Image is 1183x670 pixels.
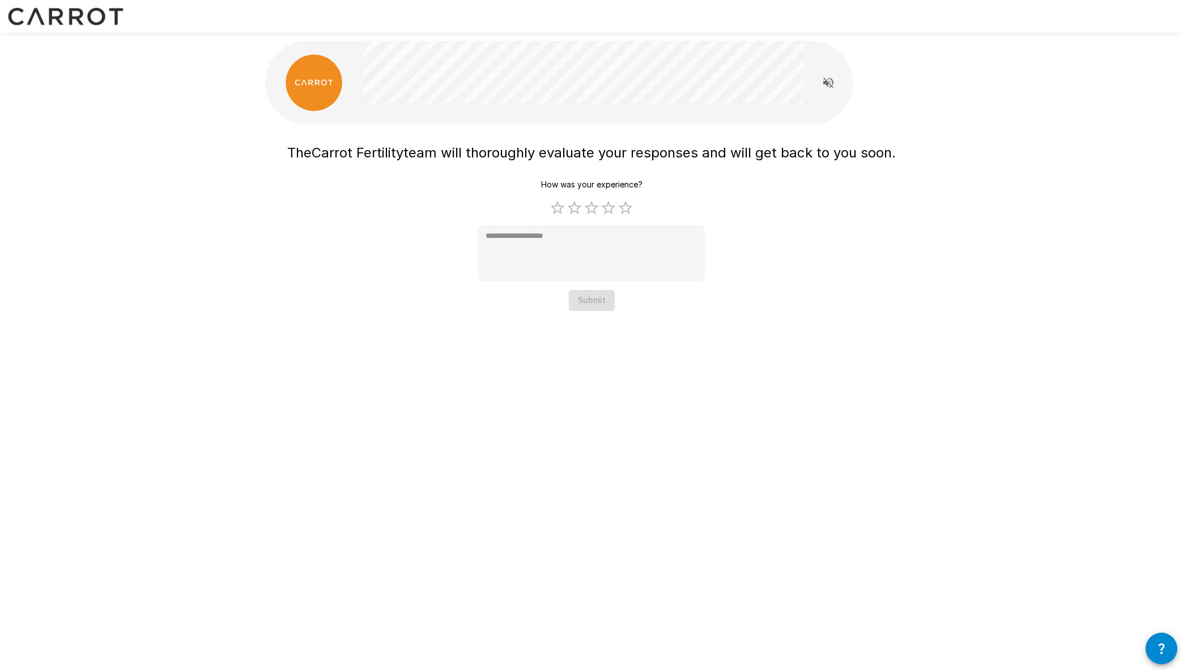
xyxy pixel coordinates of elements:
span: The [287,144,312,161]
img: carrot_logo.png [286,54,342,111]
span: Carrot Fertility [312,144,403,161]
span: team will thoroughly evaluate your responses and will get back to you soon. [403,144,896,161]
button: Read questions aloud [817,71,840,94]
p: How was your experience? [541,179,642,190]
